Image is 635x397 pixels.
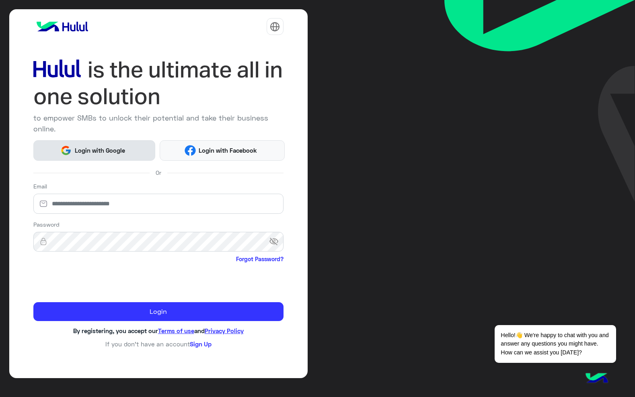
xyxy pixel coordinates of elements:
[185,145,196,156] img: Facebook
[33,302,284,321] button: Login
[160,140,285,161] button: Login with Facebook
[196,146,260,155] span: Login with Facebook
[194,327,205,334] span: and
[72,146,128,155] span: Login with Google
[33,220,60,229] label: Password
[495,325,616,363] span: Hello!👋 We're happy to chat with you and answer any questions you might have. How can we assist y...
[190,340,212,348] a: Sign Up
[33,182,47,190] label: Email
[156,168,161,177] span: Or
[583,365,611,393] img: hulul-logo.png
[33,340,284,348] h6: If you don’t have an account
[33,200,53,208] img: email
[33,113,284,134] p: to empower SMBs to unlock their potential and take their business online.
[205,327,244,334] a: Privacy Policy
[73,327,158,334] span: By registering, you accept our
[60,145,72,156] img: Google
[236,255,284,263] a: Forgot Password?
[33,18,91,35] img: logo
[33,56,284,110] img: hululLoginTitle_EN.svg
[33,140,156,161] button: Login with Google
[33,237,53,246] img: lock
[33,265,156,296] iframe: reCAPTCHA
[270,22,280,32] img: tab
[269,234,284,249] span: visibility_off
[158,327,194,334] a: Terms of use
